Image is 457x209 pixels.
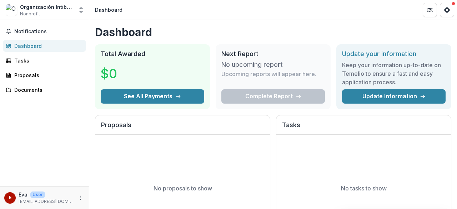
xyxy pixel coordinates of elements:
button: Get Help [440,3,454,17]
div: Dashboard [95,6,122,14]
h2: Proposals [101,121,264,135]
img: Organización Intibucana de Mujeres Las Hormigas [6,4,17,16]
a: Tasks [3,55,86,66]
span: Nonprofit [20,11,40,17]
a: Update Information [342,89,446,104]
button: Partners [423,3,437,17]
h2: Total Awarded [101,50,204,58]
p: Upcoming reports will appear here. [221,70,316,78]
p: No proposals to show [154,184,212,193]
p: Eva [19,191,27,198]
p: No tasks to show [341,184,387,193]
div: Documents [14,86,80,94]
h2: Next Report [221,50,325,58]
button: More [76,194,85,202]
button: Open entity switcher [76,3,86,17]
h2: Tasks [282,121,445,135]
div: Eva [9,195,11,200]
p: [EMAIL_ADDRESS][DOMAIN_NAME] [19,198,73,205]
h3: No upcoming report [221,61,283,69]
h2: Update your information [342,50,446,58]
h3: $0 [101,64,154,83]
h3: Keep your information up-to-date on Temelio to ensure a fast and easy application process. [342,61,446,86]
a: Documents [3,84,86,96]
div: Dashboard [14,42,80,50]
button: Notifications [3,26,86,37]
p: User [30,191,45,198]
div: Tasks [14,57,80,64]
nav: breadcrumb [92,5,125,15]
div: Proposals [14,71,80,79]
button: See All Payments [101,89,204,104]
a: Dashboard [3,40,86,52]
span: Notifications [14,29,83,35]
a: Proposals [3,69,86,81]
h1: Dashboard [95,26,451,39]
div: Organización Intibucana de Mujeres Las Hormigas [20,3,73,11]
